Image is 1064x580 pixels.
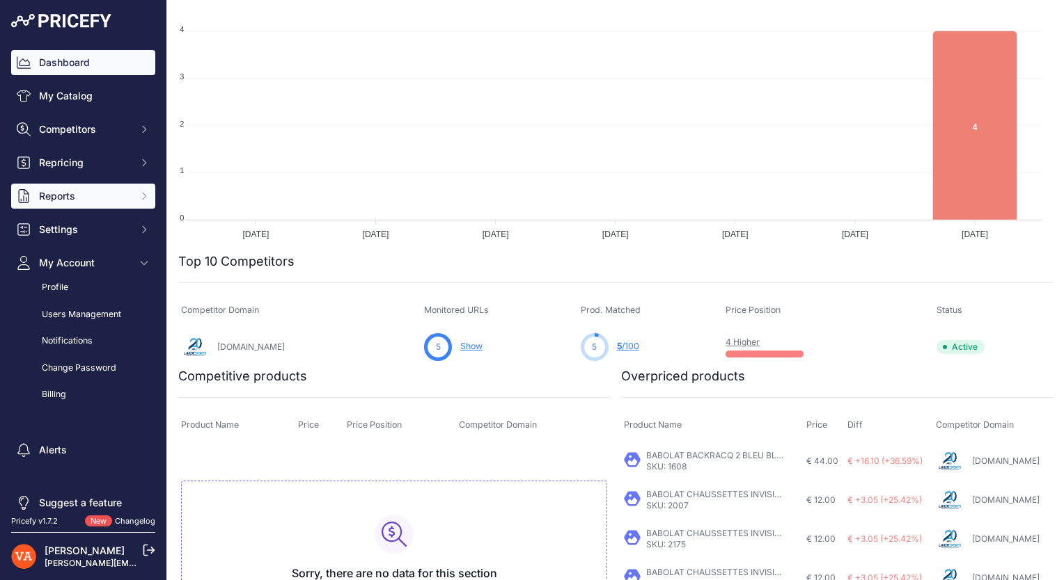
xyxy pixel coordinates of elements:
[483,229,509,239] tspan: [DATE]
[972,533,1040,544] a: [DOMAIN_NAME]
[460,341,483,351] a: Show
[847,533,922,544] span: € +3.05 (+25.42%)
[842,229,868,239] tspan: [DATE]
[180,25,184,33] tspan: 4
[11,117,155,142] button: Competitors
[39,156,130,170] span: Repricing
[806,456,838,466] span: € 44.00
[347,419,402,430] span: Price Position
[178,366,307,386] h2: Competitive products
[11,14,111,28] img: Pricefy Logo
[11,50,155,75] a: Dashboard
[937,340,985,354] span: Active
[621,366,745,386] h2: Overpriced products
[646,539,785,550] p: SKU: 2175
[646,567,801,577] a: BABOLAT CHAUSSETTES INVISIBLE x3
[180,166,184,175] tspan: 1
[424,305,489,315] span: Monitored URLs
[217,341,285,352] a: [DOMAIN_NAME]
[937,305,962,315] span: Status
[45,545,125,556] a: [PERSON_NAME]
[646,461,785,472] p: SKU: 1608
[624,419,682,430] span: Product Name
[847,456,923,466] span: € +16.10 (+36.59%)
[972,494,1040,505] a: [DOMAIN_NAME]
[646,500,785,511] p: SKU: 2007
[181,419,239,430] span: Product Name
[11,50,155,515] nav: Sidebar
[806,419,827,430] span: Price
[11,303,155,327] a: Users Management
[11,329,155,353] a: Notifications
[646,489,801,499] a: BABOLAT CHAUSSETTES INVISIBLE x3
[243,229,269,239] tspan: [DATE]
[11,150,155,175] button: Repricing
[115,516,155,526] a: Changelog
[363,229,389,239] tspan: [DATE]
[39,223,130,236] span: Settings
[181,305,259,315] span: Competitor Domain
[806,494,836,505] span: € 12.00
[39,256,130,270] span: My Account
[722,229,749,239] tspan: [DATE]
[617,341,639,351] a: 5/100
[298,419,319,430] span: Price
[11,356,155,380] a: Change Password
[45,558,328,568] a: [PERSON_NAME][EMAIL_ADDRESS][PERSON_NAME][DOMAIN_NAME]
[726,337,760,347] a: 4 Higher
[180,72,184,81] tspan: 3
[11,515,58,527] div: Pricefy v1.7.2
[39,122,130,136] span: Competitors
[581,305,641,315] span: Prod. Matched
[602,229,629,239] tspan: [DATE]
[962,229,988,239] tspan: [DATE]
[11,275,155,300] a: Profile
[972,456,1040,466] a: [DOMAIN_NAME]
[646,528,801,538] a: BABOLAT CHAUSSETTES INVISIBLE x3
[936,419,1014,430] span: Competitor Domain
[11,250,155,275] button: My Account
[436,341,441,353] span: 5
[11,382,155,407] a: Billing
[11,437,155,462] a: Alerts
[617,341,622,351] span: 5
[180,120,184,128] tspan: 2
[85,515,112,527] span: New
[459,419,537,430] span: Competitor Domain
[726,305,781,315] span: Price Position
[806,533,836,544] span: € 12.00
[592,341,597,353] span: 5
[39,189,130,203] span: Reports
[847,419,863,430] span: Diff
[178,252,295,271] h2: Top 10 Competitors
[180,214,184,222] tspan: 0
[11,217,155,242] button: Settings
[11,184,155,209] button: Reports
[847,494,922,505] span: € +3.05 (+25.42%)
[11,490,155,515] a: Suggest a feature
[646,450,795,460] a: BABOLAT BACKRACQ 2 BLEU BLANC
[11,83,155,108] a: My Catalog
